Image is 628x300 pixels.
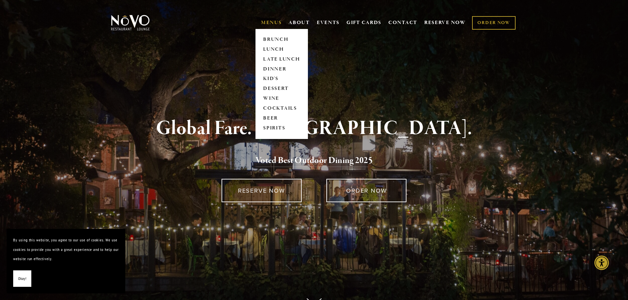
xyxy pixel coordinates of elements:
a: LATE LUNCH [261,54,302,64]
a: RESERVE NOW [222,179,302,202]
a: BEER [261,114,302,123]
a: SPIRITS [261,123,302,133]
a: DESSERT [261,84,302,94]
a: LUNCH [261,44,302,54]
strong: Global Fare. [GEOGRAPHIC_DATA]. [156,116,472,141]
a: DINNER [261,64,302,74]
a: KID'S [261,74,302,84]
a: BRUNCH [261,35,302,44]
span: Okay! [18,274,26,284]
p: By using this website, you agree to our use of cookies. We use cookies to provide you with a grea... [13,235,119,264]
a: RESERVE NOW [424,16,466,29]
a: EVENTS [317,19,340,26]
a: COCKTAILS [261,104,302,114]
a: Voted Best Outdoor Dining 202 [255,155,368,167]
section: Cookie banner [7,229,125,293]
div: Accessibility Menu [594,256,609,270]
a: ORDER NOW [472,16,515,30]
a: ORDER NOW [326,179,406,202]
h2: 5 [122,154,506,168]
a: ABOUT [288,19,310,26]
a: MENUS [261,19,282,26]
img: Novo Restaurant &amp; Lounge [110,14,151,31]
button: Okay! [13,270,31,287]
a: CONTACT [388,16,417,29]
a: WINE [261,94,302,104]
a: GIFT CARDS [346,16,381,29]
